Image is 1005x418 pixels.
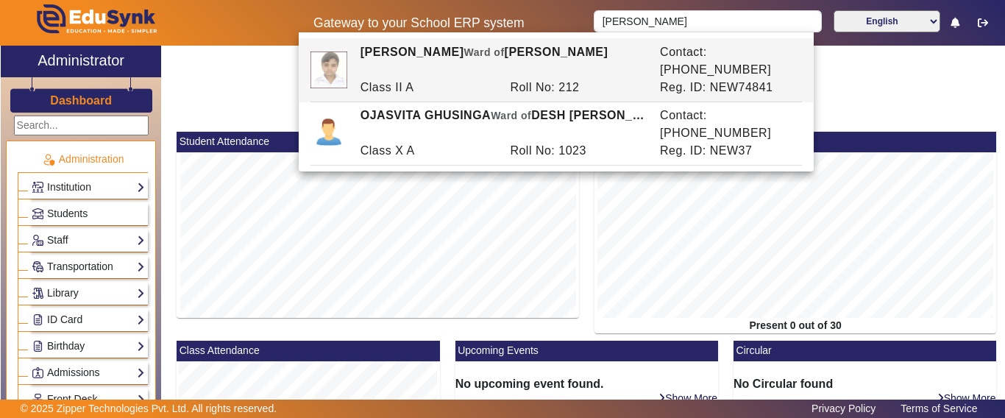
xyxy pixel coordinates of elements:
[502,79,653,96] div: Roll No: 212
[310,115,347,152] img: profile.png
[502,142,653,160] div: Roll No: 1023
[804,399,883,418] a: Privacy Policy
[177,341,439,361] mat-card-header: Class Attendance
[42,153,55,166] img: Administration.png
[32,205,145,222] a: Students
[653,142,803,160] div: Reg. ID: NEW37
[14,116,149,135] input: Search...
[734,341,996,361] mat-card-header: Circular
[169,118,1004,132] h2: [GEOGRAPHIC_DATA]
[455,341,718,361] mat-card-header: Upcoming Events
[352,79,502,96] div: Class II A
[653,107,803,142] div: Contact: [PHONE_NUMBER]
[50,93,112,107] h3: Dashboard
[38,52,124,69] h2: Administrator
[352,142,502,160] div: Class X A
[352,107,652,142] div: OJASVITA GHUSINGA DESH [PERSON_NAME]
[594,10,821,32] input: Search
[893,399,984,418] a: Terms of Service
[18,152,148,167] p: Administration
[653,43,803,79] div: Contact: [PHONE_NUMBER]
[658,392,718,405] a: Show More
[1,46,161,77] a: Administrator
[310,52,347,88] img: 3c6ac457-3898-4d65-8a95-7ea2cf3328b0
[653,79,803,96] div: Reg. ID: NEW74841
[21,401,277,417] p: © 2025 Zipper Technologies Pvt. Ltd. All rights reserved.
[455,377,718,391] h6: No upcoming event found.
[464,46,504,58] span: Ward of
[260,15,579,31] h5: Gateway to your School ERP system
[177,132,579,152] mat-card-header: Student Attendance
[47,208,88,219] span: Students
[352,43,652,79] div: [PERSON_NAME] [PERSON_NAME]
[49,93,113,108] a: Dashboard
[734,377,996,391] h6: No Circular found
[491,110,531,121] span: Ward of
[32,208,43,219] img: Students.png
[594,318,997,333] div: Present 0 out of 30
[937,392,997,405] a: Show More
